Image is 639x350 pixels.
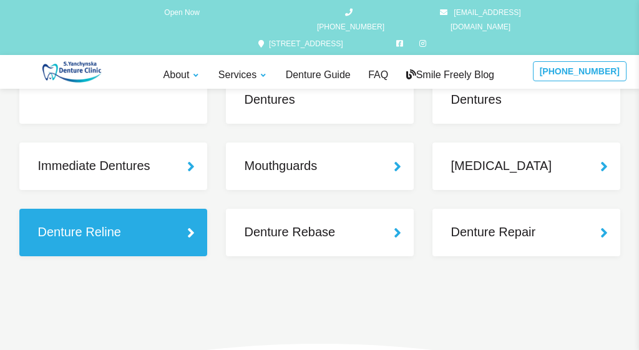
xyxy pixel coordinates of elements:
[164,8,200,17] span: Open Now
[217,67,269,83] a: Services
[226,209,414,256] a: Denture Rebase
[432,57,620,124] a: Implant Retained Dentures
[19,57,207,124] a: Complete Dentures
[432,142,620,190] a: [MEDICAL_DATA]
[19,142,207,190] a: Immediate Dentures
[245,71,402,109] span: Removable Partial Dentures
[451,156,609,175] span: [MEDICAL_DATA]
[451,71,609,109] span: Implant Retained Dentures
[421,6,540,34] a: [EMAIL_ADDRESS][DOMAIN_NAME]
[38,156,196,175] span: Immediate Dentures
[245,156,402,175] span: Mouthguards
[367,67,389,83] a: FAQ
[19,209,207,256] a: Denture Reline
[12,61,135,82] img: S Yanchynska Denture Care Centre
[451,222,609,241] span: Denture Repair
[432,209,620,256] a: Denture Repair
[258,39,343,48] a: [STREET_ADDRESS]
[313,6,388,34] a: [PHONE_NUMBER]
[405,67,495,83] a: Smile Freely Blog
[38,222,196,241] span: Denture Reline
[285,67,352,83] a: Denture Guide
[245,222,402,241] span: Denture Rebase
[226,57,414,124] a: Removable Partial Dentures
[533,61,627,81] a: [PHONE_NUMBER]
[226,142,414,190] a: Mouthguards
[162,67,202,83] a: About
